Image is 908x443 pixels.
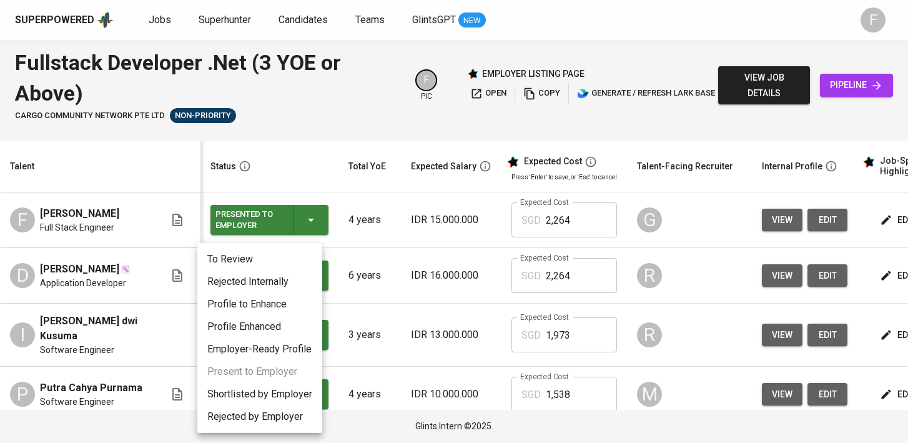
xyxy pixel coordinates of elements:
[197,383,322,406] li: Shortlisted by Employer
[197,248,322,271] li: To Review
[197,338,322,361] li: Employer-Ready Profile
[197,293,322,316] li: Profile to Enhance
[197,271,322,293] li: Rejected Internally
[197,316,322,338] li: Profile Enhanced
[197,406,322,428] li: Rejected by Employer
